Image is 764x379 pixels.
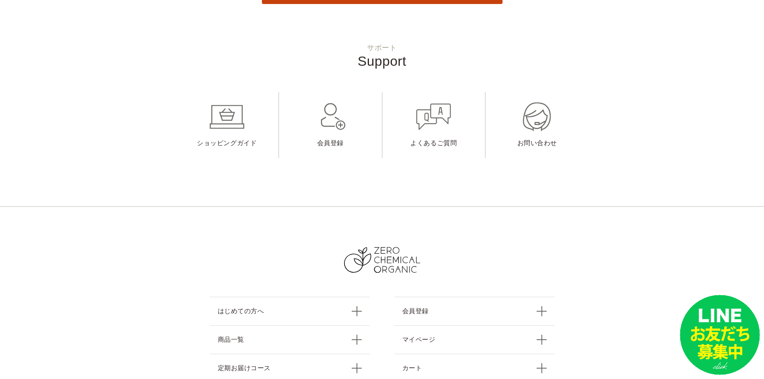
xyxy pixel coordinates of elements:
[210,325,370,354] a: 商品一覧
[344,247,420,273] img: ZERO CHEMICAL ORGANIC
[358,54,406,69] span: Support
[486,92,589,158] a: お問い合わせ
[680,295,760,375] img: small_line.png
[210,297,370,325] a: はじめての方へ
[16,44,748,51] small: サポート
[176,92,279,158] a: ショッピングガイド
[394,297,555,325] a: 会員登録
[394,325,555,354] a: マイページ
[383,92,485,158] a: よくあるご質問
[279,92,382,158] a: 会員登録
